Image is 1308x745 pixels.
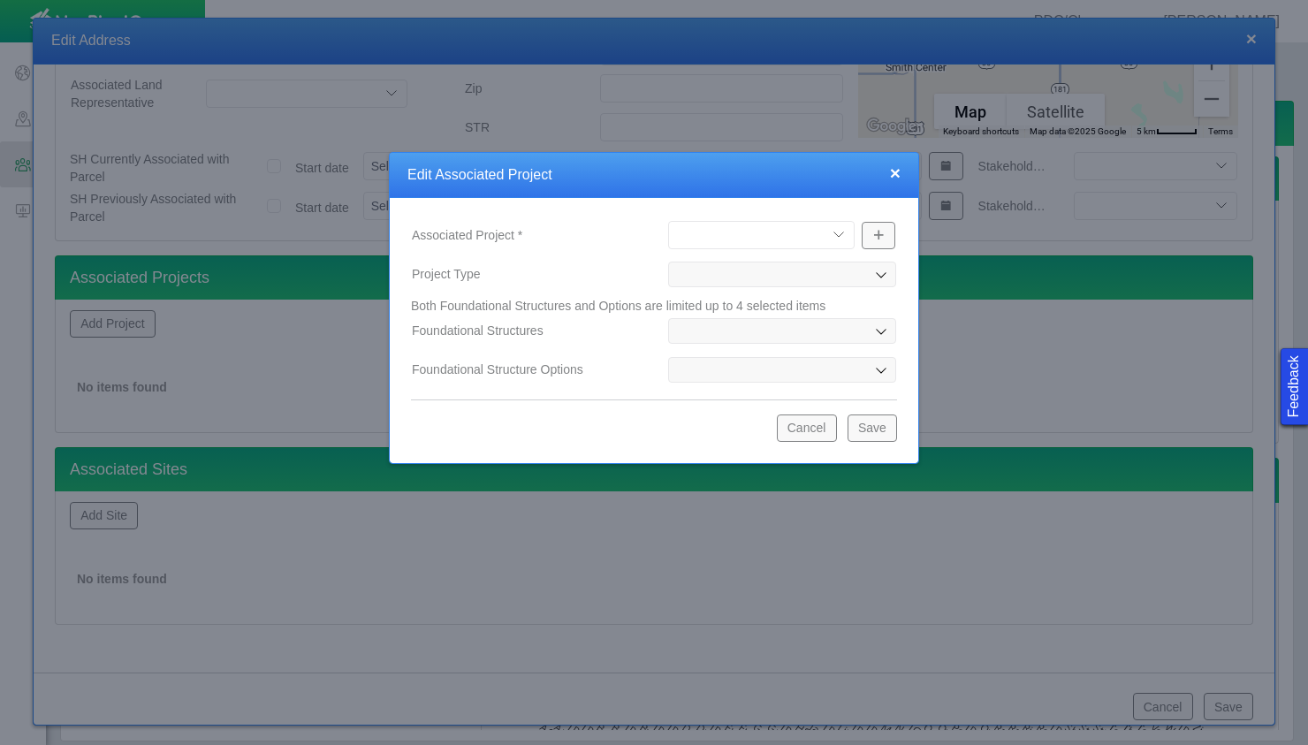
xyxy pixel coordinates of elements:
[398,353,654,385] label: Foundational Structure Options
[411,299,825,313] span: Both Foundational Structures and Options are limited up to 4 selected items
[398,219,654,251] label: Associated Project *
[398,258,654,290] label: Project Type
[848,414,897,441] button: Save
[890,163,901,182] button: close
[777,414,837,441] button: Cancel
[398,315,654,346] label: Foundational Structures
[407,166,901,185] h4: Edit Associated Project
